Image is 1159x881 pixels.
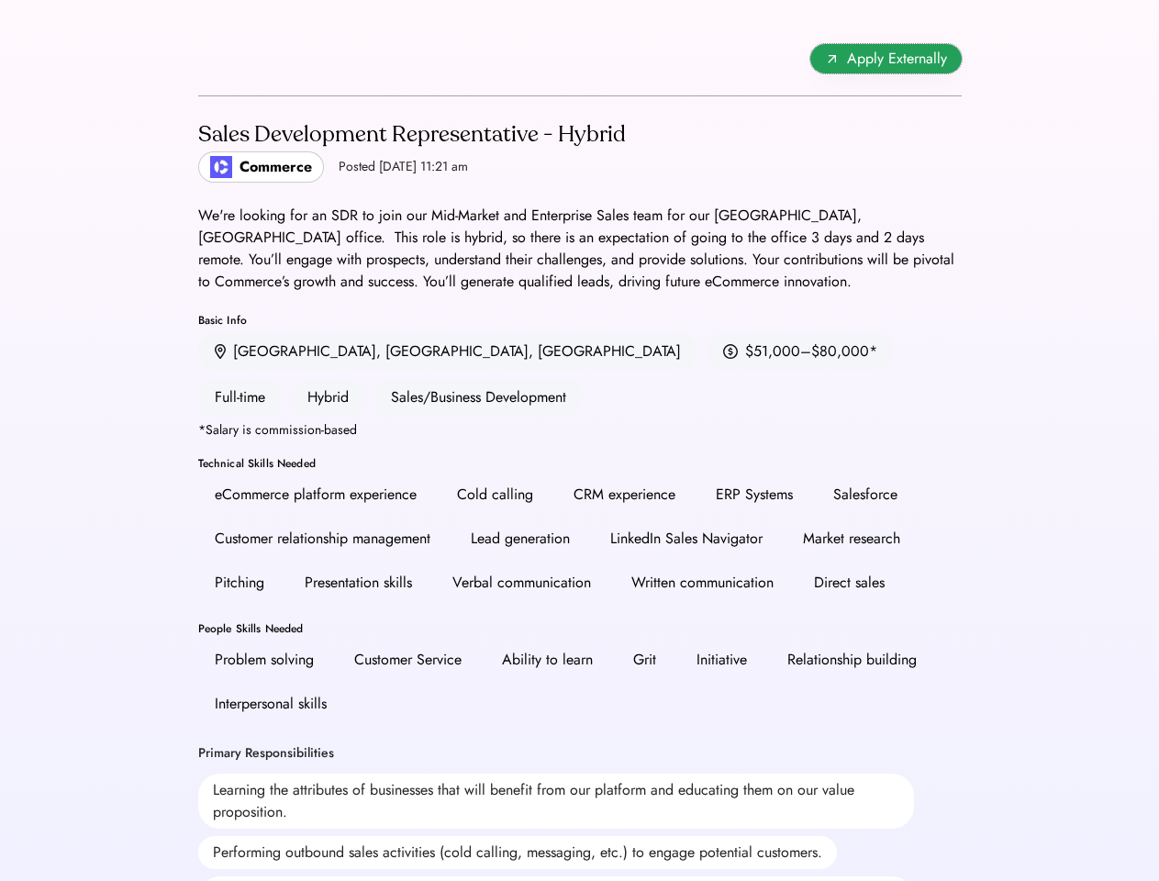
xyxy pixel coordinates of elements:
div: Problem solving [215,649,314,671]
img: location.svg [215,344,226,360]
div: Full-time [198,379,282,416]
div: [GEOGRAPHIC_DATA], [GEOGRAPHIC_DATA], [GEOGRAPHIC_DATA] [233,340,681,362]
div: Relationship building [787,649,917,671]
div: Customer relationship management [215,528,430,550]
div: Cold calling [457,484,533,506]
div: We're looking for an SDR to join our Mid-Market and Enterprise Sales team for our [GEOGRAPHIC_DAT... [198,205,962,293]
div: LinkedIn Sales Navigator [610,528,763,550]
div: Customer Service [354,649,462,671]
div: Learning the attributes of businesses that will benefit from our platform and educating them on o... [198,774,914,829]
div: Hybrid [291,379,365,416]
div: Presentation skills [305,572,412,594]
div: Ability to learn [502,649,593,671]
img: money.svg [723,343,738,360]
div: Technical Skills Needed [198,458,962,469]
div: *Salary is commission-based [198,423,357,436]
div: CRM experience [574,484,675,506]
div: Market research [803,528,900,550]
div: Salesforce [833,484,897,506]
div: People Skills Needed [198,623,962,634]
div: Sales/Business Development [374,379,583,416]
div: Basic Info [198,315,962,326]
div: Direct sales [814,572,885,594]
div: Written communication [631,572,774,594]
div: Lead generation [471,528,570,550]
button: Apply Externally [810,44,962,73]
span: Apply Externally [847,48,947,70]
div: eCommerce platform experience [215,484,417,506]
div: Pitching [215,572,264,594]
div: Verbal communication [452,572,591,594]
div: Grit [633,649,656,671]
div: Initiative [697,649,747,671]
div: Performing outbound sales activities (cold calling, messaging, etc.) to engage potential customers. [198,836,837,869]
img: poweredbycommerce_logo.jpeg [210,156,232,178]
div: $51,000–$80,000 [745,340,869,362]
div: Interpersonal skills [215,693,327,715]
div: Posted [DATE] 11:21 am [339,158,468,176]
div: ERP Systems [716,484,793,506]
div: Primary Responsibilities [198,744,334,763]
div: Commerce [240,156,312,178]
div: Sales Development Representative - Hybrid [198,120,626,150]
